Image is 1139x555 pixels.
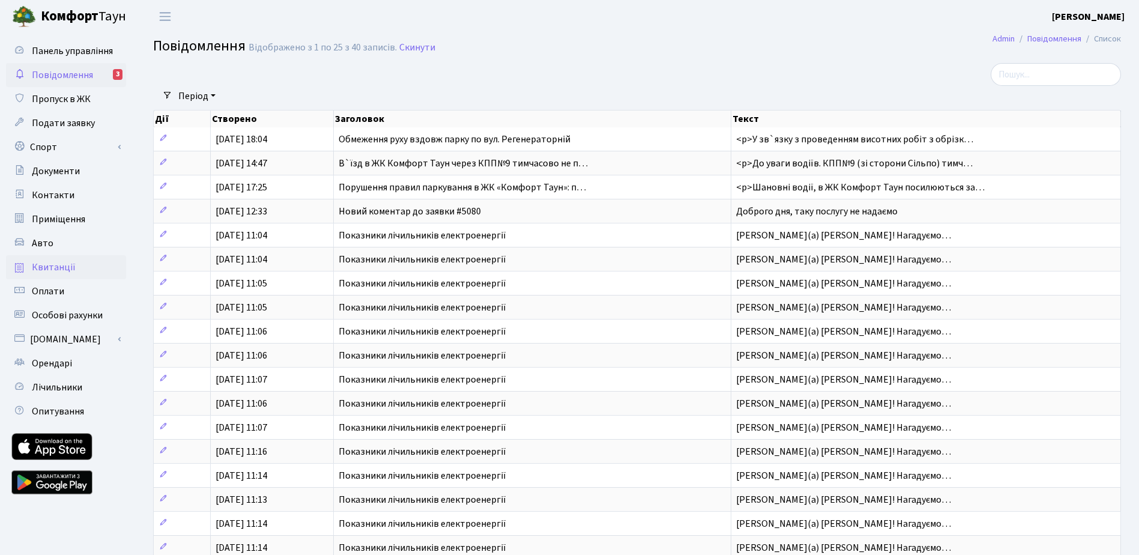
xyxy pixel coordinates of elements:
a: Лічильники [6,375,126,399]
a: Скинути [399,42,435,53]
span: [DATE] 11:06 [216,325,267,338]
img: logo.png [12,5,36,29]
a: Орендарі [6,351,126,375]
a: Admin [992,32,1015,45]
div: Відображено з 1 по 25 з 40 записів. [249,42,397,53]
a: Контакти [6,183,126,207]
span: Показники лічильників електроенергії [339,229,506,242]
span: Авто [32,237,53,250]
span: [DATE] 11:04 [216,253,267,266]
span: Доброго дня, таку послугу не надаємо [736,205,898,218]
b: [PERSON_NAME] [1052,10,1125,23]
th: Створено [211,111,334,127]
span: [DATE] 11:06 [216,397,267,410]
span: Документи [32,165,80,178]
span: [PERSON_NAME](а) [PERSON_NAME]! Нагадуємо… [736,493,951,506]
th: Заголовок [334,111,731,127]
span: Подати заявку [32,117,95,130]
span: Показники лічильників електроенергії [339,277,506,290]
span: [PERSON_NAME](а) [PERSON_NAME]! Нагадуємо… [736,253,951,266]
span: Показники лічильників електроенергії [339,469,506,482]
span: Показники лічильників електроенергії [339,349,506,362]
button: Переключити навігацію [150,7,180,26]
div: 3 [113,69,122,80]
a: Повідомлення [1027,32,1081,45]
a: Подати заявку [6,111,126,135]
span: [DATE] 14:47 [216,157,267,170]
span: [PERSON_NAME](а) [PERSON_NAME]! Нагадуємо… [736,469,951,482]
span: [PERSON_NAME](а) [PERSON_NAME]! Нагадуємо… [736,445,951,458]
span: Показники лічильників електроенергії [339,325,506,338]
span: Лічильники [32,381,82,394]
span: Особові рахунки [32,309,103,322]
span: [PERSON_NAME](а) [PERSON_NAME]! Нагадуємо… [736,349,951,362]
th: Дії [154,111,211,127]
span: [PERSON_NAME](а) [PERSON_NAME]! Нагадуємо… [736,397,951,410]
span: [DATE] 11:05 [216,277,267,290]
span: В`їзд в ЖК Комфорт Таун через КПП№9 тимчасово не п… [339,157,588,170]
span: Квитанції [32,261,76,274]
span: [DATE] 11:07 [216,373,267,386]
span: [DATE] 18:04 [216,133,267,146]
span: Оплати [32,285,64,298]
span: Показники лічильників електроенергії [339,373,506,386]
span: Новий коментар до заявки #5080 [339,205,481,218]
span: Обмеження руху вздовж парку по вул. Регенераторній [339,133,570,146]
span: Показники лічильників електроенергії [339,421,506,434]
span: [DATE] 12:33 [216,205,267,218]
b: Комфорт [41,7,98,26]
span: Панель управління [32,44,113,58]
span: [DATE] 11:16 [216,445,267,458]
span: Контакти [32,189,74,202]
span: Приміщення [32,213,85,226]
span: Показники лічильників електроенергії [339,301,506,314]
span: Показники лічильників електроенергії [339,517,506,530]
a: Авто [6,231,126,255]
a: Пропуск в ЖК [6,87,126,111]
a: Спорт [6,135,126,159]
span: <p>У зв`язку з проведенням висотних робіт з обрізк… [736,133,973,146]
a: Особові рахунки [6,303,126,327]
span: [PERSON_NAME](а) [PERSON_NAME]! Нагадуємо… [736,517,951,530]
a: Панель управління [6,39,126,63]
span: [DATE] 17:25 [216,181,267,194]
a: Квитанції [6,255,126,279]
span: Повідомлення [153,35,246,56]
span: Показники лічильників електроенергії [339,253,506,266]
span: [DATE] 11:06 [216,349,267,362]
span: [DATE] 11:14 [216,469,267,482]
a: [DOMAIN_NAME] [6,327,126,351]
a: Документи [6,159,126,183]
span: [DATE] 11:07 [216,421,267,434]
span: [DATE] 11:14 [216,517,267,530]
span: [PERSON_NAME](а) [PERSON_NAME]! Нагадуємо… [736,541,951,554]
a: [PERSON_NAME] [1052,10,1125,24]
span: [PERSON_NAME](а) [PERSON_NAME]! Нагадуємо… [736,277,951,290]
span: Таун [41,7,126,27]
nav: breadcrumb [974,26,1139,52]
a: Приміщення [6,207,126,231]
span: <p>До уваги водіїв. КПП№9 (зі сторони Сільпо) тимч… [736,157,973,170]
span: Показники лічильників електроенергії [339,493,506,506]
span: Показники лічильників електроенергії [339,445,506,458]
span: Повідомлення [32,68,93,82]
th: Текст [731,111,1121,127]
span: [DATE] 11:04 [216,229,267,242]
a: Повідомлення3 [6,63,126,87]
span: [DATE] 11:13 [216,493,267,506]
span: [DATE] 11:05 [216,301,267,314]
span: [PERSON_NAME](а) [PERSON_NAME]! Нагадуємо… [736,421,951,434]
span: Опитування [32,405,84,418]
span: [PERSON_NAME](а) [PERSON_NAME]! Нагадуємо… [736,229,951,242]
span: Показники лічильників електроенергії [339,397,506,410]
a: Оплати [6,279,126,303]
input: Пошук... [991,63,1121,86]
span: Порушення правил паркування в ЖК «Комфорт Таун»: п… [339,181,586,194]
span: [PERSON_NAME](а) [PERSON_NAME]! Нагадуємо… [736,301,951,314]
span: Пропуск в ЖК [32,92,91,106]
span: [PERSON_NAME](а) [PERSON_NAME]! Нагадуємо… [736,325,951,338]
li: Список [1081,32,1121,46]
span: [PERSON_NAME](а) [PERSON_NAME]! Нагадуємо… [736,373,951,386]
a: Опитування [6,399,126,423]
span: <p>Шановні водії, в ЖК Комфорт Таун посилюються за… [736,181,985,194]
